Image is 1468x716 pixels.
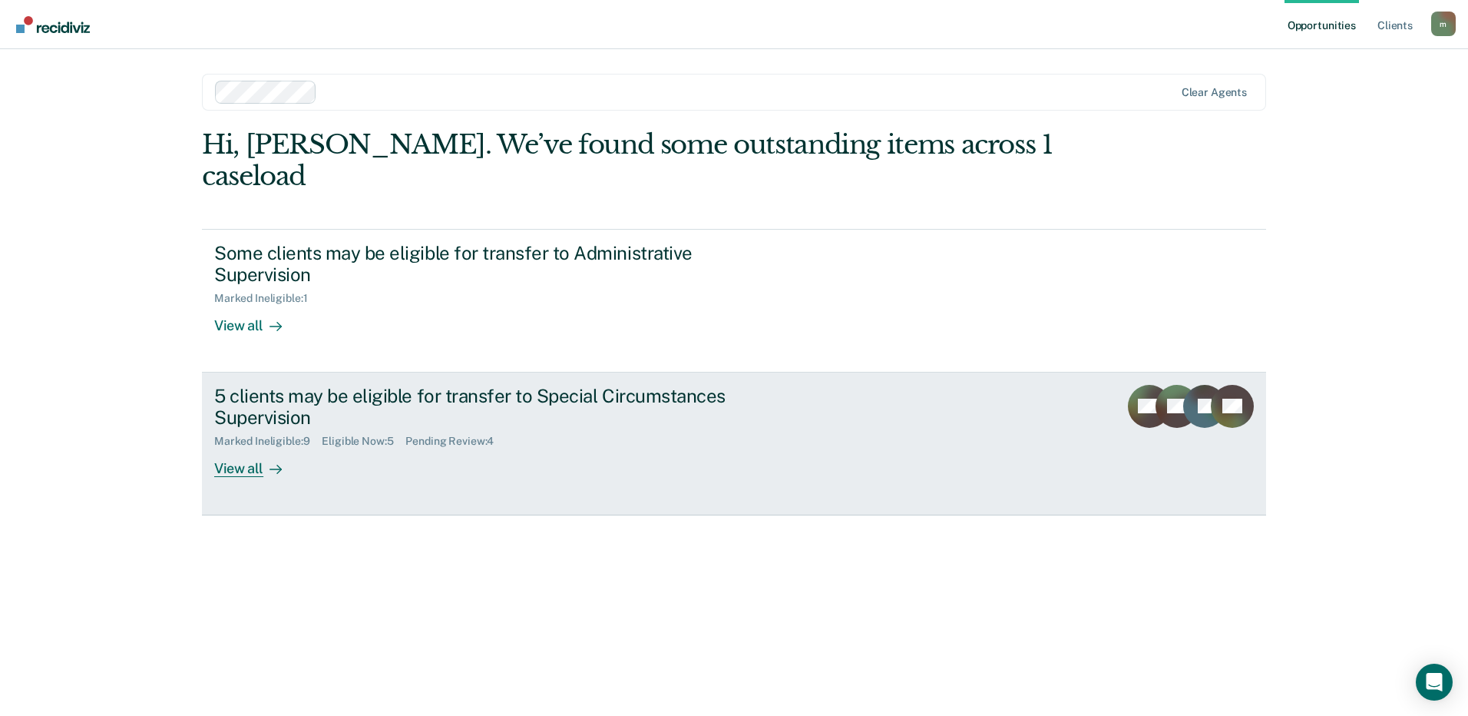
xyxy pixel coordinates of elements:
div: m [1431,12,1456,36]
a: Some clients may be eligible for transfer to Administrative SupervisionMarked Ineligible:1View all [202,229,1266,373]
img: Recidiviz [16,16,90,33]
div: Marked Ineligible : 1 [214,292,319,305]
div: 5 clients may be eligible for transfer to Special Circumstances Supervision [214,385,753,429]
div: View all [214,305,300,335]
div: Clear agents [1182,86,1247,99]
div: Some clients may be eligible for transfer to Administrative Supervision [214,242,753,287]
div: Marked Ineligible : 9 [214,435,322,448]
div: Hi, [PERSON_NAME]. We’ve found some outstanding items across 1 caseload [202,129,1053,192]
div: Open Intercom Messenger [1416,664,1453,701]
a: 5 clients may be eligible for transfer to Special Circumstances SupervisionMarked Ineligible:9Eli... [202,373,1266,515]
button: Profile dropdown button [1431,12,1456,36]
div: Eligible Now : 5 [322,435,405,448]
div: Pending Review : 4 [405,435,506,448]
div: View all [214,448,300,478]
